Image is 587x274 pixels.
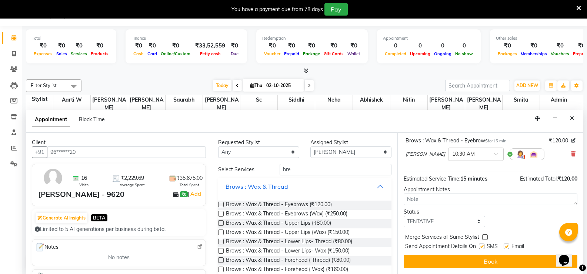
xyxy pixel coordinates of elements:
span: ₹0 [180,191,188,197]
img: Hairdresser.png [516,150,525,159]
div: ₹0 [69,42,89,50]
span: Brows : Wax & Thread - Lower Lips- Wax (₹150.00) [226,247,350,256]
img: avatar [42,167,64,189]
input: 2025-10-02 [264,80,301,91]
span: Notes [35,242,59,252]
span: [PERSON_NAME] [406,151,445,158]
div: Requested Stylist [218,139,299,146]
span: Estimated Total: [520,175,558,182]
span: 15 minutes [460,175,487,182]
span: Gift Cards [322,51,346,56]
div: ₹0 [282,42,301,50]
span: ADD NEW [516,83,538,88]
span: | [188,189,202,198]
span: ₹120.00 [549,137,568,145]
span: Nitin [390,95,427,105]
span: Expenses [32,51,54,56]
div: 0 [453,42,475,50]
button: Brows : Wax & Thread [221,180,389,193]
div: [PERSON_NAME] - 9620 [38,189,124,200]
span: Brows : Wax & Thread - Lower Lips- Thread (₹80.00) [226,238,352,247]
span: Siddhi [278,95,315,105]
div: 0 [408,42,432,50]
div: Brows : Wax & Thread - Eyebrows [406,137,507,145]
span: ₹2,229.69 [121,174,144,182]
span: 15 min [493,138,507,143]
div: ₹0 [89,42,110,50]
span: Email [511,242,524,252]
div: ₹33,52,559 [192,42,228,50]
span: Wallet [346,51,362,56]
span: Neha [315,95,352,105]
div: ₹0 [32,42,54,50]
span: [PERSON_NAME] [203,95,240,112]
input: Search by service name [280,164,391,175]
span: Thu [249,83,264,88]
span: Today [213,80,231,91]
span: Admin [540,95,577,105]
i: Edit price [571,138,576,143]
span: Appointment [32,113,70,126]
button: Pay [324,3,348,16]
span: Brows : Wax & Thread - Upper Lips (₹80.00) [226,219,331,228]
span: Average Spent [120,182,145,188]
span: Visits [79,182,89,188]
span: Aarti W [53,95,90,105]
span: Sales [54,51,69,56]
div: ₹0 [262,42,282,50]
input: Search Appointment [445,80,510,91]
div: ₹0 [301,42,322,50]
span: Send Appointment Details On [405,242,476,252]
span: Block Time [79,116,105,123]
button: Generate AI Insights [36,213,87,223]
a: Add [189,189,202,198]
span: Products [89,51,110,56]
span: Due [229,51,240,56]
button: +91 [32,146,47,158]
div: Stylist [26,95,53,103]
span: Voucher [262,51,282,56]
span: Completed [383,51,408,56]
div: Status [404,208,485,216]
span: Brows : Wax & Thread - Eyebrows (Wax) (₹250.00) [226,210,347,219]
button: Close [567,113,577,124]
span: Cash [131,51,146,56]
img: Interior.png [529,150,538,159]
span: Vouchers [549,51,571,56]
span: SMS [487,242,498,252]
div: Redemption [262,35,362,42]
div: ₹0 [131,42,146,50]
div: Finance [131,35,241,42]
span: Smita [503,95,540,105]
div: ₹0 [322,42,346,50]
span: No show [453,51,475,56]
span: Brows : Wax & Thread - Forehead ( Thread) (₹80.00) [226,256,351,265]
div: Select Services [213,166,274,174]
span: [PERSON_NAME] [128,95,165,112]
div: ₹0 [228,42,241,50]
button: ADD NEW [514,80,540,91]
button: Book [404,255,577,268]
span: ₹120.00 [558,175,577,182]
span: Estimated Service Time: [404,175,460,182]
span: Total Spent [180,182,199,188]
small: for [488,138,507,143]
span: [PERSON_NAME] [465,95,502,112]
span: BETA [91,214,107,221]
span: Online/Custom [159,51,192,56]
span: Prepaid [282,51,301,56]
span: Sc [240,95,277,105]
div: Brows : Wax & Thread [226,182,288,191]
span: Card [146,51,159,56]
span: Saurabh [166,95,203,105]
div: ₹0 [549,42,571,50]
div: Total [32,35,110,42]
div: Limited to 5 AI generations per business during beta. [35,225,203,233]
div: ₹0 [159,42,192,50]
span: Merge Services of Same Stylist [405,233,479,242]
div: ₹0 [54,42,69,50]
span: Upcoming [408,51,432,56]
div: ₹0 [519,42,549,50]
div: Assigned Stylist [310,139,391,146]
span: Brows : Wax & Thread - Upper Lips (Wax) (₹150.00) [226,228,350,238]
